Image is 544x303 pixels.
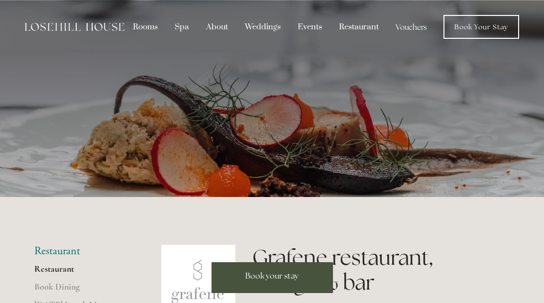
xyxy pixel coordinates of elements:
[443,15,519,39] a: Book Your Stay
[167,17,197,36] div: Spa
[237,17,288,36] div: Weddings
[34,245,129,258] li: Restaurant
[212,262,333,293] a: Book your stay
[252,245,510,295] h1: Grafene restaurant, lounge & bar
[388,17,435,36] a: Vouchers
[199,17,235,36] div: About
[245,271,299,281] span: Book your stay
[331,17,386,36] div: Restaurant
[125,17,165,36] div: Rooms
[290,17,329,36] div: Events
[25,23,124,31] img: Losehill House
